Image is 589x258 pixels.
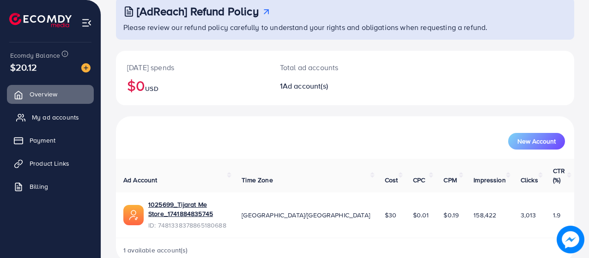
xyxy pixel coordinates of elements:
h3: [AdReach] Refund Policy [137,5,259,18]
span: USD [145,84,158,93]
span: Overview [30,90,57,99]
span: $0.19 [443,210,459,220]
span: [GEOGRAPHIC_DATA]/[GEOGRAPHIC_DATA] [242,210,370,220]
span: Clicks [521,175,538,185]
span: Cost [385,175,398,185]
span: Ad account(s) [283,81,328,91]
h2: 1 [280,82,372,90]
span: Time Zone [242,175,273,185]
span: Payment [30,136,55,145]
span: $0.01 [413,210,429,220]
span: ID: 7481338378865180688 [148,221,227,230]
span: 3,013 [521,210,536,220]
span: New Account [517,138,556,144]
p: Please review our refund policy carefully to understand your rights and obligations when requesti... [123,22,569,33]
p: [DATE] spends [127,62,258,73]
span: CTR (%) [553,166,565,185]
span: 158,422 [474,210,496,220]
span: Ad Account [123,175,158,185]
a: 1025699_Tijarat Me Store_1741884835745 [148,200,227,219]
p: Total ad accounts [280,62,372,73]
span: My ad accounts [32,113,79,122]
a: Billing [7,177,94,196]
span: $30 [385,210,396,220]
h2: $0 [127,77,258,94]
img: logo [9,13,72,27]
img: ic-ads-acc.e4c84228.svg [123,205,144,225]
img: image [81,63,91,72]
a: Overview [7,85,94,103]
img: image [557,226,584,253]
span: 1.9 [553,210,560,220]
span: Product Links [30,159,69,168]
a: My ad accounts [7,108,94,126]
span: $20.12 [10,60,37,74]
img: menu [81,18,92,28]
span: Ecomdy Balance [10,51,60,60]
a: Payment [7,131,94,150]
span: CPC [413,175,425,185]
span: 1 available account(s) [123,246,188,255]
span: Billing [30,182,48,191]
a: Product Links [7,154,94,173]
span: Impression [474,175,506,185]
button: New Account [508,133,565,150]
span: CPM [443,175,456,185]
